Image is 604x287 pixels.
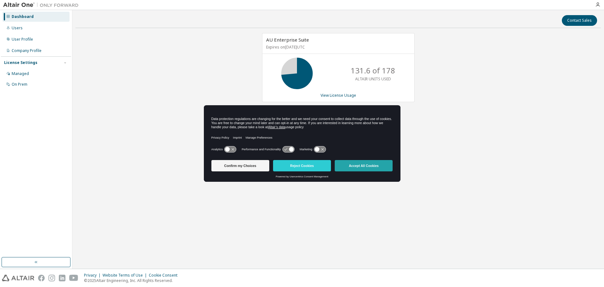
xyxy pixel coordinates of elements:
img: linkedin.svg [59,275,65,281]
button: Contact Sales [562,15,597,26]
div: Company Profile [12,48,42,53]
div: Website Terms of Use [103,273,149,278]
a: View License Usage [321,93,356,98]
img: instagram.svg [48,275,55,281]
div: Privacy [84,273,103,278]
div: On Prem [12,82,27,87]
div: User Profile [12,37,33,42]
p: 131.6 of 178 [351,65,395,76]
div: Users [12,26,23,31]
p: Expires on [DATE] UTC [266,44,409,50]
span: AU Enterprise Suite [266,37,309,43]
img: facebook.svg [38,275,45,281]
img: youtube.svg [69,275,78,281]
p: © 2025 Altair Engineering, Inc. All Rights Reserved. [84,278,181,283]
div: License Settings [4,60,37,65]
div: Managed [12,71,29,76]
img: altair_logo.svg [2,275,34,281]
div: Dashboard [12,14,34,19]
img: Altair One [3,2,82,8]
div: Cookie Consent [149,273,181,278]
p: ALTAIR UNITS USED [355,76,391,82]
